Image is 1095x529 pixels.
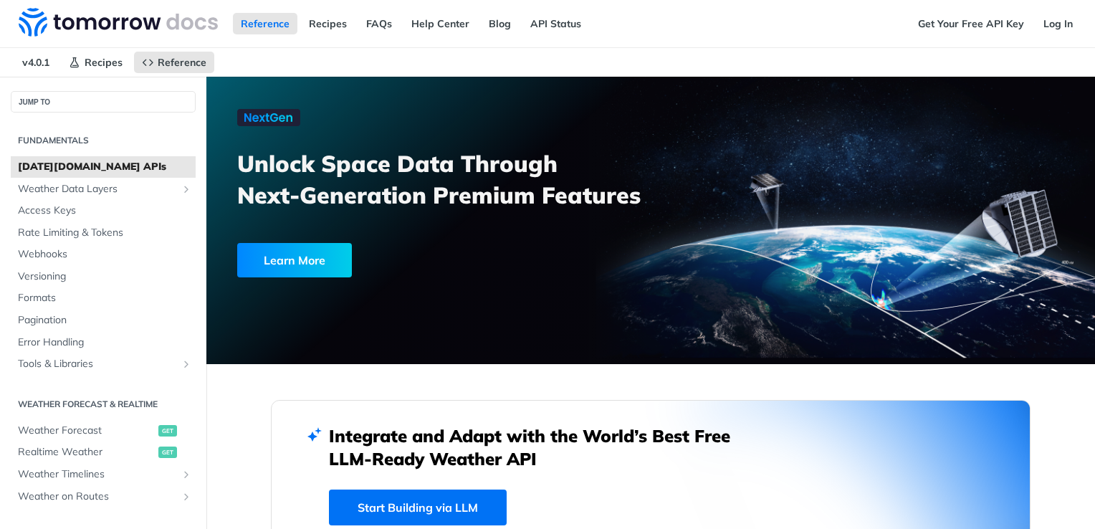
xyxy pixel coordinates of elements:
a: FAQs [358,13,400,34]
a: Weather TimelinesShow subpages for Weather Timelines [11,464,196,485]
span: get [158,425,177,437]
img: NextGen [237,109,300,126]
a: Access Keys [11,200,196,221]
span: Reference [158,56,206,69]
a: Log In [1036,13,1081,34]
span: v4.0.1 [14,52,57,73]
a: Blog [481,13,519,34]
button: Show subpages for Tools & Libraries [181,358,192,370]
a: Weather on RoutesShow subpages for Weather on Routes [11,486,196,507]
h2: Integrate and Adapt with the World’s Best Free LLM-Ready Weather API [329,424,752,470]
span: Weather Timelines [18,467,177,482]
span: Recipes [85,56,123,69]
span: [DATE][DOMAIN_NAME] APIs [18,160,192,174]
span: Pagination [18,313,192,328]
a: Error Handling [11,332,196,353]
span: Formats [18,291,192,305]
button: Show subpages for Weather Data Layers [181,184,192,195]
a: Weather Forecastget [11,420,196,442]
span: Weather Data Layers [18,182,177,196]
a: Formats [11,287,196,309]
a: Tools & LibrariesShow subpages for Tools & Libraries [11,353,196,375]
a: Pagination [11,310,196,331]
span: get [158,447,177,458]
h2: Fundamentals [11,134,196,147]
a: Start Building via LLM [329,490,507,525]
a: Rate Limiting & Tokens [11,222,196,244]
span: Access Keys [18,204,192,218]
img: Tomorrow.io Weather API Docs [19,8,218,37]
a: Recipes [301,13,355,34]
span: Webhooks [18,247,192,262]
h3: Unlock Space Data Through Next-Generation Premium Features [237,148,666,211]
span: Rate Limiting & Tokens [18,226,192,240]
button: Show subpages for Weather Timelines [181,469,192,480]
a: [DATE][DOMAIN_NAME] APIs [11,156,196,178]
span: Weather Forecast [18,424,155,438]
a: Reference [233,13,297,34]
a: Weather Data LayersShow subpages for Weather Data Layers [11,178,196,200]
a: Learn More [237,243,580,277]
a: Realtime Weatherget [11,442,196,463]
a: Reference [134,52,214,73]
a: API Status [522,13,589,34]
span: Tools & Libraries [18,357,177,371]
button: JUMP TO [11,91,196,113]
a: Help Center [403,13,477,34]
a: Get Your Free API Key [910,13,1032,34]
a: Webhooks [11,244,196,265]
span: Error Handling [18,335,192,350]
a: Versioning [11,266,196,287]
a: Recipes [61,52,130,73]
button: Show subpages for Weather on Routes [181,491,192,502]
span: Versioning [18,270,192,284]
span: Realtime Weather [18,445,155,459]
span: Weather on Routes [18,490,177,504]
h2: Weather Forecast & realtime [11,398,196,411]
div: Learn More [237,243,352,277]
